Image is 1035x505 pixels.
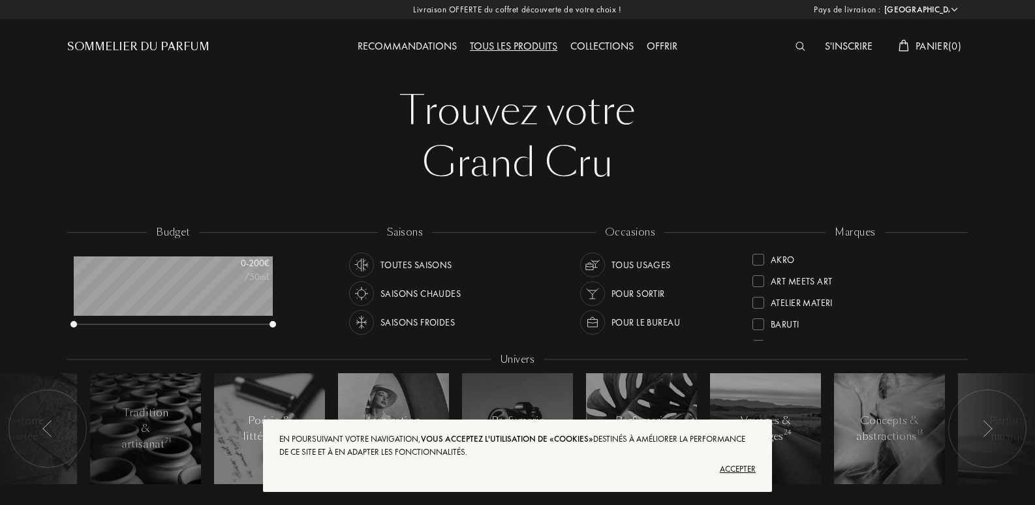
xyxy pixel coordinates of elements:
div: Pour sortir [611,281,665,306]
img: usage_occasion_all_white.svg [583,256,602,274]
div: Akro [771,249,795,266]
div: Toutes saisons [380,252,452,277]
div: Tous les produits [463,38,564,55]
div: Tous usages [611,252,671,277]
div: Art Meets Art [771,270,832,288]
div: Trouvez votre [77,85,958,137]
div: Binet-Papillon [771,335,835,352]
a: Collections [564,39,640,53]
div: Parfumerie naturelle [614,413,670,444]
img: usage_season_cold_white.svg [352,313,371,331]
a: Recommandations [351,39,463,53]
div: Voyages & paysages [738,413,794,444]
div: budget [147,225,200,240]
div: /50mL [204,270,270,284]
div: Univers [491,352,544,367]
div: Parfumerie graphique [489,413,546,444]
div: Collections [564,38,640,55]
img: usage_occasion_work_white.svg [583,313,602,331]
img: arr_left.svg [982,420,993,437]
div: Saisons chaudes [380,281,461,306]
div: Atelier Materi [771,292,833,309]
div: Poésie & littérature [242,413,298,444]
div: Baruti [771,313,799,331]
span: Pays de livraison : [814,3,881,16]
div: Offrir [640,38,684,55]
div: Accepter [279,459,756,480]
div: S'inscrire [818,38,879,55]
span: vous acceptez l'utilisation de «cookies» [421,433,593,444]
div: Saisons froides [380,310,455,335]
a: Sommelier du Parfum [67,39,209,55]
div: occasions [596,225,664,240]
div: En poursuivant votre navigation, destinés à améliorer la performance de ce site et à en adapter l... [279,433,756,459]
img: search_icn_white.svg [796,42,805,51]
div: saisons [378,225,432,240]
div: marques [826,225,884,240]
div: Recommandations [351,38,463,55]
a: S'inscrire [818,39,879,53]
img: usage_season_hot_white.svg [352,284,371,303]
span: 24 [784,428,792,437]
span: Panier ( 0 ) [916,39,961,53]
div: 0 - 200 € [204,256,270,270]
img: usage_season_average_white.svg [352,256,371,274]
div: Grand Cru [77,137,958,189]
img: cart_white.svg [899,40,909,52]
img: usage_occasion_party_white.svg [583,284,602,303]
img: arr_left.svg [42,420,53,437]
div: Inspiration rétro [366,413,422,444]
a: Offrir [640,39,684,53]
div: Pour le bureau [611,310,680,335]
a: Tous les produits [463,39,564,53]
